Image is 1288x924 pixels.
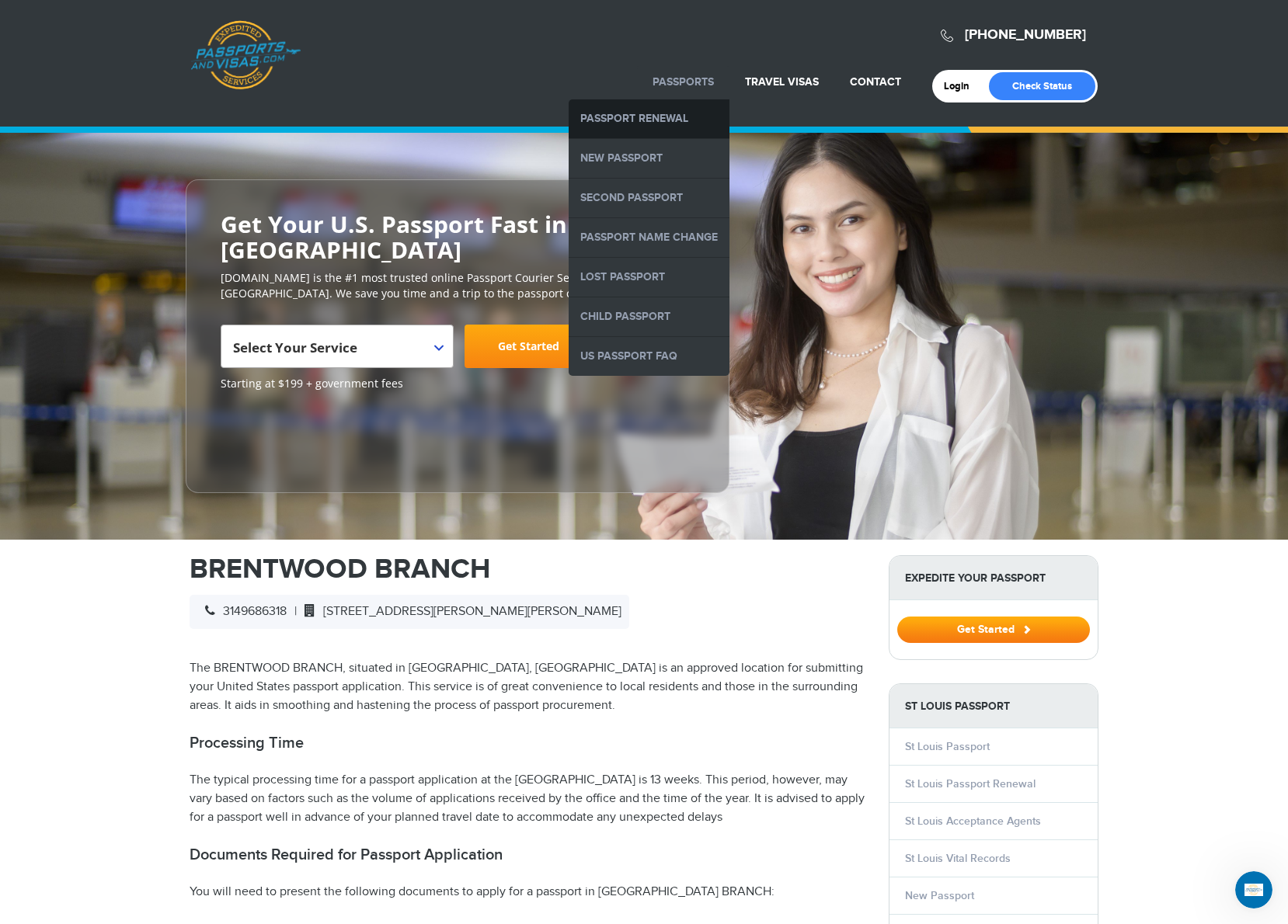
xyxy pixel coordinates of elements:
[221,376,694,391] span: Starting at $199 + government fees
[197,604,287,619] span: 3149686318
[233,331,437,374] span: Select Your Service
[569,297,729,336] a: Child Passport
[944,80,980,92] a: Login
[905,777,1036,790] a: St Louis Passport Renewal
[221,399,337,477] iframe: Customer reviews powered by Trustpilot
[190,883,865,901] p: You will need to present the following documents to apply for a passport in [GEOGRAPHIC_DATA] BRA...
[190,659,865,715] p: The BRENTWOOD BRANCH, situated in [GEOGRAPHIC_DATA], [GEOGRAPHIC_DATA] is an approved location fo...
[190,595,629,629] div: |
[569,337,729,376] a: US Passport FAQ
[569,258,729,297] a: Lost Passport
[221,325,454,368] span: Select Your Service
[569,139,729,178] a: New Passport
[745,75,819,89] a: Travel Visas
[569,179,729,217] a: Second Passport
[569,99,729,138] a: Passport Renewal
[850,75,901,89] a: Contact
[221,211,694,262] h2: Get Your U.S. Passport Fast in [GEOGRAPHIC_DATA]
[889,556,1098,600] strong: Expedite Your Passport
[897,617,1090,643] button: Get Started
[905,889,974,902] a: New Passport
[905,815,1041,828] a: St Louis Acceptance Agents
[190,846,865,864] h2: Documents Required for Passport Application
[965,26,1086,43] a: [PHONE_NUMBER]
[905,740,990,753] a: St Louis Passport
[233,339,357,356] span: Select Your Service
[897,623,1090,635] a: Get Started
[221,270,694,301] p: [DOMAIN_NAME] is the #1 most trusted online Passport Courier Service in [GEOGRAPHIC_DATA]. We sav...
[465,325,592,368] a: Get Started
[297,604,621,619] span: [STREET_ADDRESS][PERSON_NAME][PERSON_NAME]
[905,852,1011,865] a: St Louis Vital Records
[1235,871,1272,908] iframe: Intercom live chat
[190,20,301,90] a: Passports & [DOMAIN_NAME]
[989,72,1095,100] a: Check Status
[190,734,865,752] h2: Processing Time
[889,684,1098,728] strong: St Louis Passport
[190,771,865,827] p: The typical processing time for a passport application at the [GEOGRAPHIC_DATA] is 13 weeks. This...
[653,75,714,89] a: Passports
[190,555,865,583] h1: BRENTWOOD BRANCH
[569,218,729,257] a: Passport Name Change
